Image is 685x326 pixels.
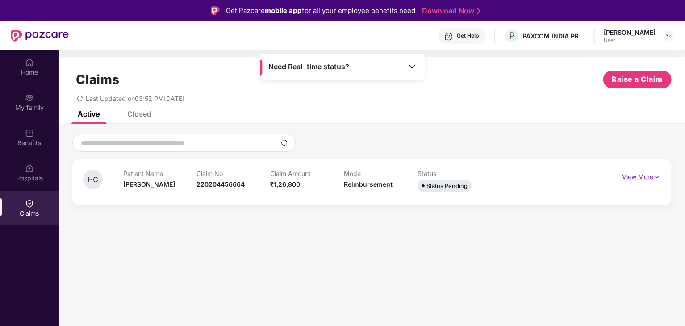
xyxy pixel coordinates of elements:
img: svg+xml;base64,PHN2ZyBpZD0iQ2xhaW0iIHhtbG5zPSJodHRwOi8vd3d3LnczLm9yZy8yMDAwL3N2ZyIgd2lkdGg9IjIwIi... [25,199,34,208]
button: Raise a Claim [603,71,672,88]
h1: Claims [76,72,120,87]
div: PAXCOM INDIA PRIVATE LIMITED [522,32,585,40]
span: HG [88,176,98,184]
div: Get Pazcare for all your employee benefits need [226,5,415,16]
img: svg+xml;base64,PHN2ZyBpZD0iSG9tZSIgeG1sbnM9Imh0dHA6Ly93d3cudzMub3JnLzIwMDAvc3ZnIiB3aWR0aD0iMjAiIG... [25,58,34,67]
p: Status [418,170,491,177]
p: Patient Name [123,170,197,177]
p: View More [622,170,661,182]
p: Claim No [197,170,271,177]
div: Active [78,109,100,118]
img: svg+xml;base64,PHN2ZyB4bWxucz0iaHR0cDovL3d3dy53My5vcmcvMjAwMC9zdmciIHdpZHRoPSIxNyIgaGVpZ2h0PSIxNy... [653,172,661,182]
img: svg+xml;base64,PHN2ZyBpZD0iSGVscC0zMngzMiIgeG1sbnM9Imh0dHA6Ly93d3cudzMub3JnLzIwMDAvc3ZnIiB3aWR0aD... [444,32,453,41]
img: svg+xml;base64,PHN2ZyBpZD0iQmVuZWZpdHMiIHhtbG5zPSJodHRwOi8vd3d3LnczLm9yZy8yMDAwL3N2ZyIgd2lkdGg9Ij... [25,129,34,138]
div: Status Pending [426,181,468,190]
span: [PERSON_NAME] [123,180,175,188]
strong: mobile app [265,6,302,15]
div: User [604,37,656,44]
span: ₹1,26,800 [270,180,300,188]
div: [PERSON_NAME] [604,28,656,37]
img: Stroke [477,6,480,16]
img: svg+xml;base64,PHN2ZyBpZD0iRHJvcGRvd24tMzJ4MzIiIHhtbG5zPSJodHRwOi8vd3d3LnczLm9yZy8yMDAwL3N2ZyIgd2... [665,32,672,39]
img: Logo [211,6,220,15]
span: P [509,30,515,41]
div: Closed [127,109,151,118]
a: Download Now [422,6,478,16]
img: Toggle Icon [408,62,417,71]
span: redo [77,95,83,102]
p: Claim Amount [270,170,344,177]
span: Raise a Claim [612,74,663,85]
img: svg+xml;base64,PHN2ZyB3aWR0aD0iMjAiIGhlaWdodD0iMjAiIHZpZXdCb3g9IjAgMCAyMCAyMCIgZmlsbD0ibm9uZSIgeG... [25,93,34,102]
span: 220204456664 [197,180,245,188]
span: Reimbursement [344,180,393,188]
img: svg+xml;base64,PHN2ZyBpZD0iSG9zcGl0YWxzIiB4bWxucz0iaHR0cDovL3d3dy53My5vcmcvMjAwMC9zdmciIHdpZHRoPS... [25,164,34,173]
img: svg+xml;base64,PHN2ZyBpZD0iU2VhcmNoLTMyeDMyIiB4bWxucz0iaHR0cDovL3d3dy53My5vcmcvMjAwMC9zdmciIHdpZH... [281,139,288,146]
span: Last Updated on 03:52 PM[DATE] [86,95,184,102]
div: Get Help [457,32,479,39]
span: Need Real-time status? [268,62,349,71]
img: New Pazcare Logo [11,30,69,42]
p: Mode [344,170,418,177]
